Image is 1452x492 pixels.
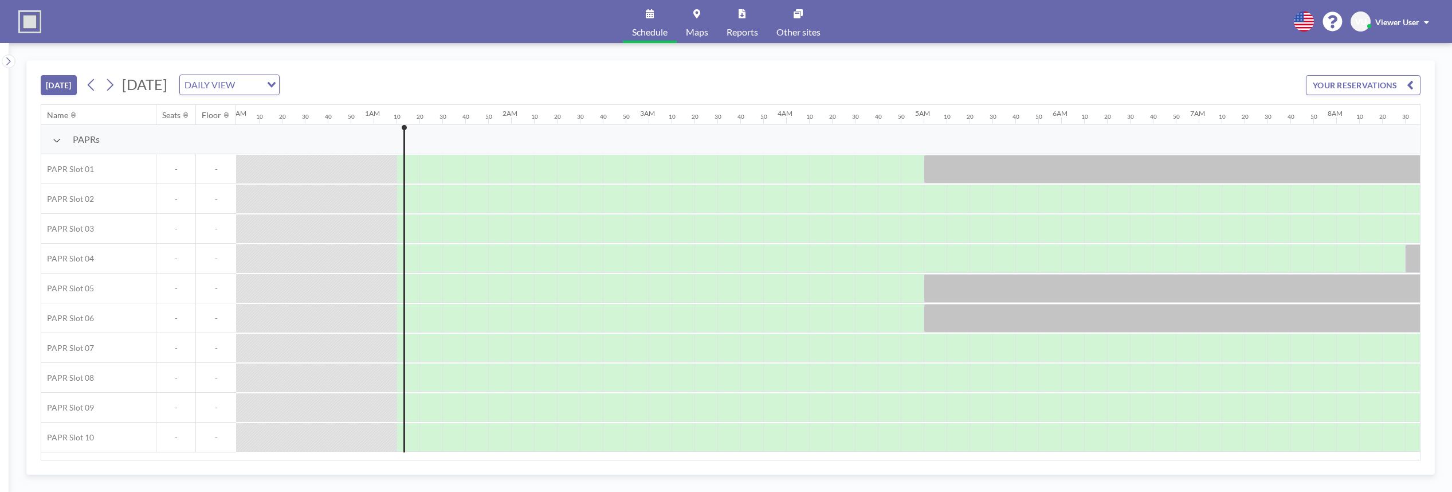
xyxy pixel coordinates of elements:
[1310,113,1317,120] div: 50
[196,253,236,264] span: -
[256,113,263,120] div: 10
[279,113,286,120] div: 20
[462,113,469,120] div: 40
[1150,113,1157,120] div: 40
[1104,113,1111,120] div: 20
[41,194,94,204] span: PAPR Slot 02
[41,313,94,323] span: PAPR Slot 06
[1288,113,1294,120] div: 40
[156,373,195,383] span: -
[41,373,94,383] span: PAPR Slot 08
[1127,113,1134,120] div: 30
[41,75,77,95] button: [DATE]
[1053,109,1068,118] div: 6AM
[915,109,930,118] div: 5AM
[41,164,94,174] span: PAPR Slot 01
[577,113,584,120] div: 30
[227,109,246,118] div: 12AM
[47,110,68,120] div: Name
[1173,113,1180,120] div: 50
[238,77,260,92] input: Search for option
[41,403,94,413] span: PAPR Slot 09
[531,113,538,120] div: 10
[727,28,758,37] span: Reports
[196,164,236,174] span: -
[990,113,996,120] div: 30
[196,283,236,294] span: -
[156,283,195,294] span: -
[73,134,100,145] span: PAPRs
[737,113,744,120] div: 40
[554,113,561,120] div: 20
[41,283,94,294] span: PAPR Slot 05
[1356,113,1363,120] div: 10
[156,403,195,413] span: -
[156,224,195,234] span: -
[1375,17,1419,27] span: Viewer User
[196,403,236,413] span: -
[41,224,94,234] span: PAPR Slot 03
[829,113,836,120] div: 20
[776,28,821,37] span: Other sites
[180,75,279,95] div: Search for option
[196,343,236,353] span: -
[686,28,708,37] span: Maps
[623,113,630,120] div: 50
[778,109,792,118] div: 4AM
[1355,17,1367,27] span: VU
[18,10,41,33] img: organization-logo
[196,224,236,234] span: -
[1219,113,1226,120] div: 10
[122,76,167,93] span: [DATE]
[394,113,401,120] div: 10
[503,109,517,118] div: 2AM
[156,343,195,353] span: -
[600,113,607,120] div: 40
[196,313,236,323] span: -
[852,113,859,120] div: 30
[760,113,767,120] div: 50
[1306,75,1420,95] button: YOUR RESERVATIONS
[196,373,236,383] span: -
[439,113,446,120] div: 30
[485,113,492,120] div: 50
[348,113,355,120] div: 50
[1013,113,1019,120] div: 40
[875,113,882,120] div: 40
[944,113,951,120] div: 10
[417,113,423,120] div: 20
[156,164,195,174] span: -
[1402,113,1409,120] div: 30
[41,343,94,353] span: PAPR Slot 07
[967,113,974,120] div: 20
[1328,109,1343,118] div: 8AM
[898,113,905,120] div: 50
[632,28,668,37] span: Schedule
[156,194,195,204] span: -
[162,110,180,120] div: Seats
[1265,113,1272,120] div: 30
[1379,113,1386,120] div: 20
[365,109,380,118] div: 1AM
[1190,109,1205,118] div: 7AM
[156,253,195,264] span: -
[202,110,221,120] div: Floor
[41,253,94,264] span: PAPR Slot 04
[156,313,195,323] span: -
[715,113,721,120] div: 30
[196,194,236,204] span: -
[1242,113,1249,120] div: 20
[156,432,195,443] span: -
[325,113,332,120] div: 40
[302,113,309,120] div: 30
[41,432,94,443] span: PAPR Slot 10
[669,113,676,120] div: 10
[182,77,237,92] span: DAILY VIEW
[640,109,655,118] div: 3AM
[196,432,236,443] span: -
[1081,113,1088,120] div: 10
[806,113,813,120] div: 10
[692,113,698,120] div: 20
[1035,113,1042,120] div: 50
